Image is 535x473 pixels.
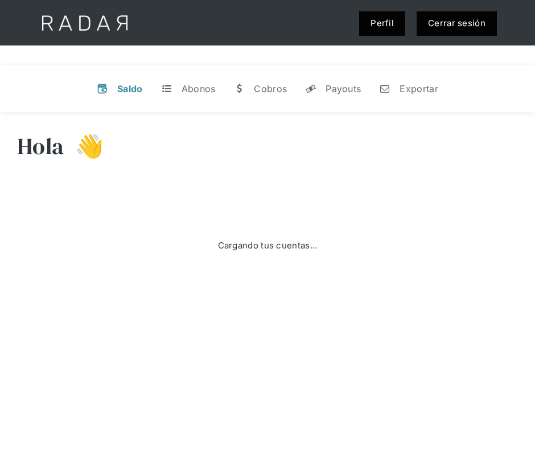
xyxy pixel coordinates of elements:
[218,239,318,252] div: Cargando tus cuentas...
[64,132,104,160] h3: 👋
[326,83,361,94] div: Payouts
[254,83,287,94] div: Cobros
[400,83,438,94] div: Exportar
[417,11,497,36] a: Cerrar sesión
[17,132,64,160] h3: Hola
[182,83,216,94] div: Abonos
[117,83,143,94] div: Saldo
[305,83,316,94] div: y
[359,11,405,36] a: Perfil
[379,83,390,94] div: n
[97,83,108,94] div: v
[233,83,245,94] div: w
[161,83,172,94] div: t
